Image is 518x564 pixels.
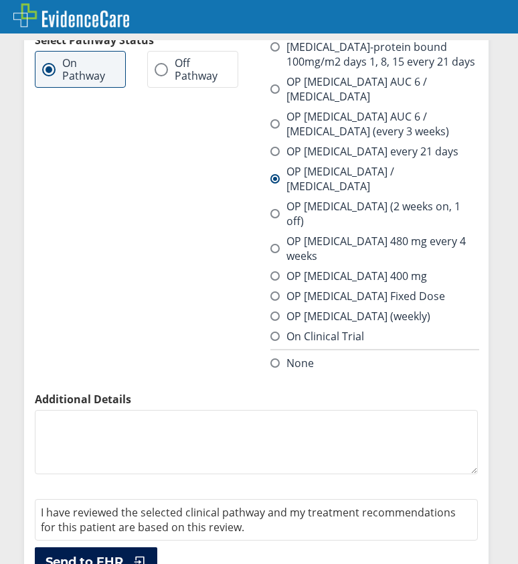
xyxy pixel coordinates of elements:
label: OP [MEDICAL_DATA] AUC 6 / [MEDICAL_DATA] (every 3 weeks) [270,109,478,139]
h2: Select Pathway Status [35,32,260,48]
label: OP [MEDICAL_DATA] / [MEDICAL_DATA] [270,164,478,194]
label: On Pathway [42,57,105,82]
img: EvidenceCare [13,3,129,27]
label: OP [MEDICAL_DATA] (weekly) [270,309,430,324]
label: OP [MEDICAL_DATA] AUC 6 day 1 / [MEDICAL_DATA]-protein bound 100mg/m2 days 1, 8, 15 every 21 days [270,25,478,69]
label: OP [MEDICAL_DATA] 400 mg [270,269,427,283]
label: OP [MEDICAL_DATA] 480 mg every 4 weeks [270,234,478,263]
label: OP [MEDICAL_DATA] AUC 6 / [MEDICAL_DATA] [270,74,478,104]
label: Off Pathway [155,57,218,82]
label: OP [MEDICAL_DATA] Fixed Dose [270,289,445,303]
label: Additional Details [35,392,478,407]
span: I have reviewed the selected clinical pathway and my treatment recommendations for this patient a... [41,505,456,535]
label: None [270,356,314,370]
label: On Clinical Trial [270,329,364,344]
label: OP [MEDICAL_DATA] every 21 days [270,144,458,159]
label: OP [MEDICAL_DATA] (2 weeks on, 1 off) [270,199,478,228]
